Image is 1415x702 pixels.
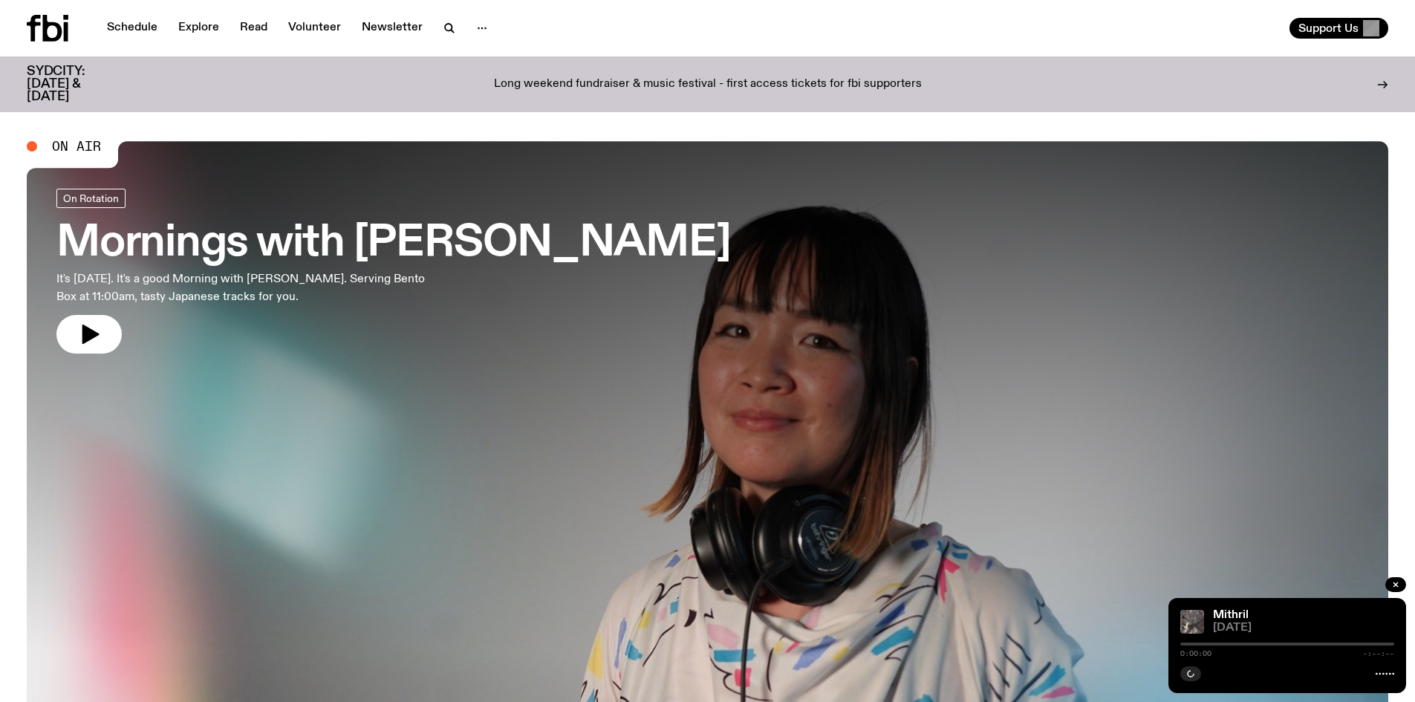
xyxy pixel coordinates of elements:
span: On Air [52,140,101,153]
a: On Rotation [56,189,126,208]
p: It's [DATE]. It's a good Morning with [PERSON_NAME]. Serving Bento Box at 11:00am, tasty Japanese... [56,270,437,306]
span: On Rotation [63,192,119,204]
h3: Mornings with [PERSON_NAME] [56,223,731,264]
a: Volunteer [279,18,350,39]
p: Long weekend fundraiser & music festival - first access tickets for fbi supporters [494,78,922,91]
a: Explore [169,18,228,39]
span: 0:00:00 [1180,650,1211,657]
button: Support Us [1289,18,1388,39]
span: -:--:-- [1363,650,1394,657]
span: [DATE] [1213,623,1394,634]
a: Schedule [98,18,166,39]
a: Read [231,18,276,39]
a: Mornings with [PERSON_NAME]It's [DATE]. It's a good Morning with [PERSON_NAME]. Serving Bento Box... [56,189,731,354]
span: Support Us [1298,22,1359,35]
a: Mithril [1213,609,1249,621]
img: An abstract artwork in mostly grey, with a textural cross in the centre. There are metallic and d... [1180,610,1204,634]
h3: SYDCITY: [DATE] & [DATE] [27,65,122,103]
a: Newsletter [353,18,432,39]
